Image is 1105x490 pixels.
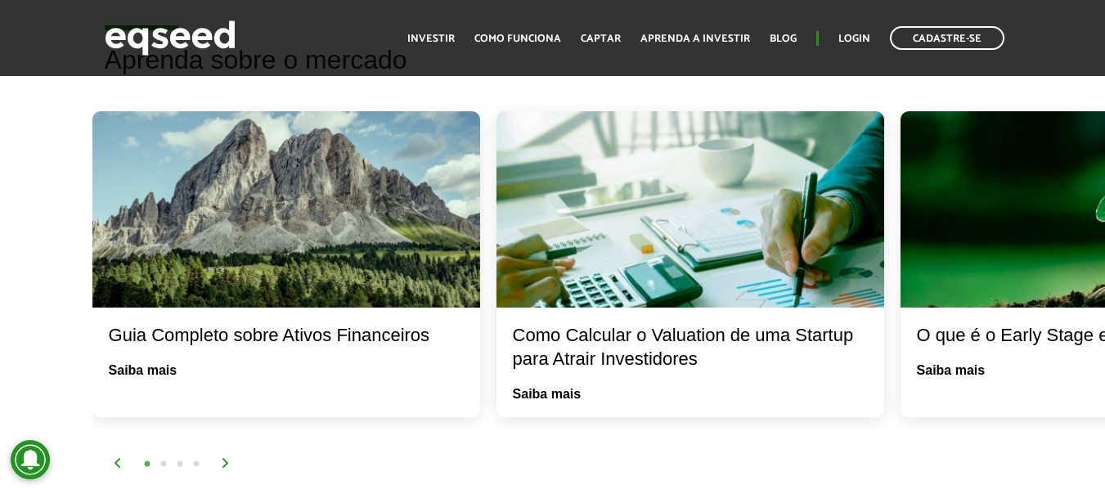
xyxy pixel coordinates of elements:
button: 3 of 2 [172,456,188,473]
a: Saiba mais [109,364,177,377]
div: Guia Completo sobre Ativos Financeiros [109,324,464,348]
a: Cadastre-se [890,26,1004,50]
img: EqSeed [105,16,236,60]
img: arrow%20left.svg [113,458,123,468]
button: 1 of 2 [139,456,155,473]
a: Saiba mais [513,388,582,401]
a: Aprenda a investir [640,34,750,44]
a: Investir [407,34,455,44]
img: arrow%20right.svg [221,458,231,468]
div: Como Calcular o Valuation de uma Startup para Atrair Investidores [513,324,868,371]
button: 2 of 2 [155,456,172,473]
a: Login [838,34,870,44]
a: Captar [581,34,621,44]
a: Como funciona [474,34,561,44]
a: Saiba mais [917,364,986,377]
button: 4 of 2 [188,456,204,473]
a: Blog [770,34,797,44]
